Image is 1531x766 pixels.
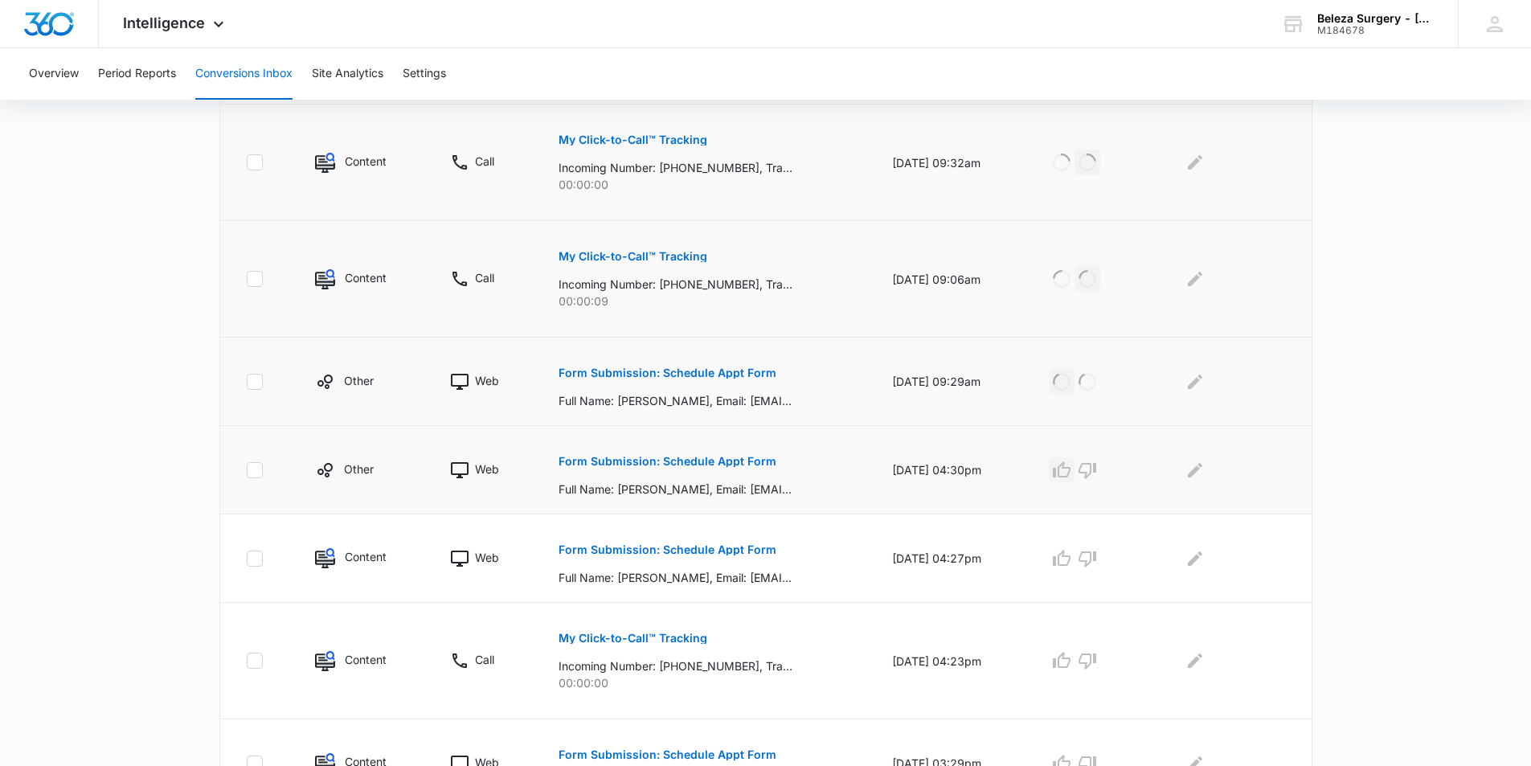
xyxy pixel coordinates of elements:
p: Form Submission: Schedule Appt Form [559,544,776,555]
button: Edit Comments [1182,266,1208,292]
p: My Click-to-Call™ Tracking [559,251,707,262]
td: [DATE] 09:29am [873,338,1030,426]
button: Form Submission: Schedule Appt Form [559,442,776,481]
td: [DATE] 04:30pm [873,426,1030,514]
p: Form Submission: Schedule Appt Form [559,456,776,467]
p: Call [475,269,494,286]
p: Content [345,269,387,286]
div: account name [1317,12,1435,25]
p: Content [345,153,387,170]
span: Intelligence [123,14,205,31]
button: My Click-to-Call™ Tracking [559,121,707,159]
button: Period Reports [98,48,176,100]
td: [DATE] 09:06am [873,221,1030,338]
button: Conversions Inbox [195,48,293,100]
button: Settings [403,48,446,100]
div: account id [1317,25,1435,36]
p: Incoming Number: [PHONE_NUMBER], Tracking Number: [PHONE_NUMBER], Ring To: [PHONE_NUMBER], Caller... [559,159,792,176]
p: Incoming Number: [PHONE_NUMBER], Tracking Number: [PHONE_NUMBER], Ring To: [PHONE_NUMBER], Caller... [559,657,792,674]
p: My Click-to-Call™ Tracking [559,134,707,145]
td: [DATE] 04:23pm [873,603,1030,719]
button: My Click-to-Call™ Tracking [559,619,707,657]
p: Full Name: [PERSON_NAME], Email: [EMAIL_ADDRESS][DOMAIN_NAME], Phone: [PHONE_NUMBER], Patient Sta... [559,569,792,586]
button: Edit Comments [1182,457,1208,483]
p: My Click-to-Call™ Tracking [559,633,707,644]
button: Edit Comments [1182,150,1208,175]
p: Web [475,549,499,566]
button: Edit Comments [1182,369,1208,395]
button: Form Submission: Schedule Appt Form [559,530,776,569]
p: Other [344,461,374,477]
p: 00:00:09 [559,293,854,309]
p: 00:00:00 [559,176,854,193]
p: Full Name: [PERSON_NAME], Email: [EMAIL_ADDRESS][DOMAIN_NAME], Phone: [PHONE_NUMBER], Patient Sta... [559,481,792,498]
p: Call [475,651,494,668]
p: 00:00:00 [559,674,854,691]
p: Call [475,153,494,170]
p: Full Name: [PERSON_NAME], Email: [EMAIL_ADDRESS][PERSON_NAME][DOMAIN_NAME], Phone: [PHONE_NUMBER]... [559,392,792,409]
td: [DATE] 09:32am [873,104,1030,221]
button: Site Analytics [312,48,383,100]
td: [DATE] 04:27pm [873,514,1030,603]
p: Form Submission: Schedule Appt Form [559,367,776,379]
button: Overview [29,48,79,100]
button: My Click-to-Call™ Tracking [559,237,707,276]
p: Incoming Number: [PHONE_NUMBER], Tracking Number: [PHONE_NUMBER], Ring To: [PHONE_NUMBER], Caller... [559,276,792,293]
button: Form Submission: Schedule Appt Form [559,354,776,392]
p: Content [345,651,387,668]
p: Web [475,372,499,389]
button: Edit Comments [1182,546,1208,571]
p: Web [475,461,499,477]
p: Form Submission: Schedule Appt Form [559,749,776,760]
p: Content [345,548,387,565]
p: Other [344,372,374,389]
button: Edit Comments [1182,648,1208,674]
